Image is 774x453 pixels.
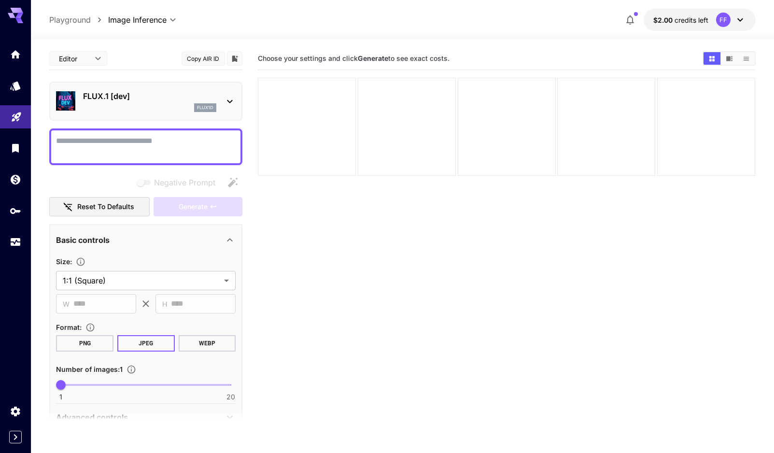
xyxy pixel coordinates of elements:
a: Playground [49,14,91,26]
button: Show images in list view [738,52,755,65]
div: Library [10,142,21,154]
div: Basic controls [56,228,236,252]
span: 20 [226,392,235,402]
nav: breadcrumb [49,14,108,26]
span: W [63,298,70,310]
span: credits left [675,16,708,24]
button: Adjust the dimensions of the generated image by specifying its width and height in pixels, or sel... [72,257,89,267]
div: Playground [11,108,22,120]
p: flux1d [197,104,213,111]
button: Add to library [230,53,239,64]
span: $2.00 [653,16,675,24]
span: Negative prompts are not compatible with the selected model. [135,176,223,188]
button: Choose the file format for the output image. [82,323,99,332]
div: Models [10,80,21,92]
div: Home [10,48,21,60]
span: 1 [59,392,62,402]
div: Usage [10,236,21,248]
span: Negative Prompt [154,177,215,188]
div: API Keys [10,205,21,217]
span: Number of images : 1 [56,365,123,373]
span: Editor [59,54,89,64]
button: Show images in grid view [704,52,720,65]
span: Choose your settings and click to see exact costs. [258,54,450,62]
button: WEBP [179,335,236,352]
span: H [162,298,167,310]
button: Reset to defaults [49,197,150,217]
div: Settings [10,405,21,417]
span: Size : [56,257,72,266]
button: $2.00FF [644,9,756,31]
div: Advanced controls [56,406,236,429]
div: Wallet [10,173,21,185]
span: 1:1 (Square) [63,275,220,286]
div: $2.00 [653,15,708,25]
div: FF [716,13,731,27]
p: Basic controls [56,234,110,246]
div: FLUX.1 [dev]flux1d [56,86,236,116]
button: Expand sidebar [9,431,22,443]
span: Image Inference [108,14,167,26]
button: PNG [56,335,113,352]
button: Show images in video view [721,52,738,65]
div: Show images in grid viewShow images in video viewShow images in list view [703,51,756,66]
button: Specify how many images to generate in a single request. Each image generation will be charged se... [123,365,140,374]
button: JPEG [117,335,175,352]
p: FLUX.1 [dev] [83,90,216,102]
button: Copy AIR ID [182,52,225,66]
b: Generate [358,54,388,62]
span: Format : [56,323,82,331]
